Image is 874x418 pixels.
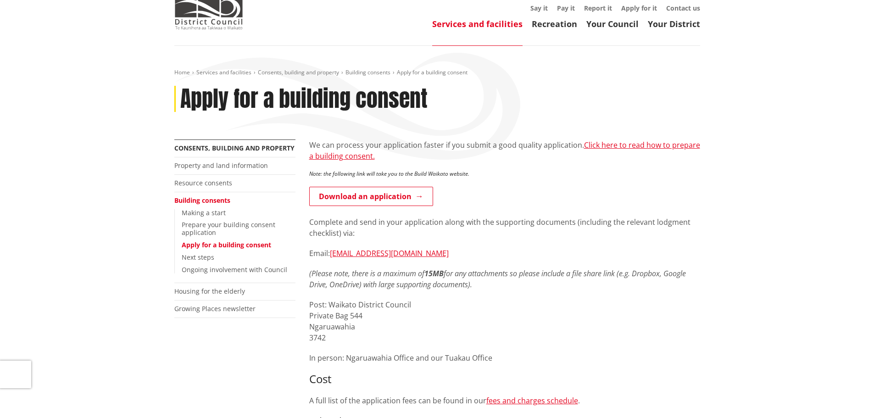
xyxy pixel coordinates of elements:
[309,373,700,386] h3: Cost
[174,161,268,170] a: Property and land information
[530,4,548,12] a: Say it
[309,268,686,290] em: (Please note, there is a maximum of for any attachments so please include a file share link (e.g....
[532,18,577,29] a: Recreation
[621,4,657,12] a: Apply for it
[196,68,251,76] a: Services and facilities
[586,18,639,29] a: Your Council
[832,379,865,412] iframe: Messenger Launcher
[180,86,428,112] h1: Apply for a building consent
[309,140,700,161] a: Click here to read how to prepare a building consent.
[182,220,275,237] a: Prepare your building consent application
[258,68,339,76] a: Consents, building and property
[182,240,271,249] a: Apply for a building consent
[174,196,230,205] a: Building consents
[174,69,700,77] nav: breadcrumb
[174,178,232,187] a: Resource consents
[174,287,245,295] a: Housing for the elderly
[309,170,469,178] em: Note: the following link will take you to the Build Waikato website.
[345,68,390,76] a: Building consents
[557,4,575,12] a: Pay it
[174,68,190,76] a: Home
[397,68,468,76] span: Apply for a building consent
[424,268,444,279] strong: 15MB
[309,248,700,259] p: Email:
[182,253,214,262] a: Next steps
[309,352,700,363] p: In person: Ngaruawahia Office and our Tuakau Office
[666,4,700,12] a: Contact us
[182,208,226,217] a: Making a start
[174,144,295,152] a: Consents, building and property
[309,187,433,206] a: Download an application
[486,396,578,406] a: fees and charges schedule
[330,248,449,258] a: [EMAIL_ADDRESS][DOMAIN_NAME]
[584,4,612,12] a: Report it
[309,217,700,239] p: Complete and send in your application along with the supporting documents (including the relevant...
[309,299,700,343] p: Post: Waikato District Council Private Bag 544 Ngaruawahia 3742
[182,265,287,274] a: Ongoing involvement with Council
[174,304,256,313] a: Growing Places newsletter
[309,395,700,406] p: A full list of the application fees can be found in our .
[648,18,700,29] a: Your District
[309,139,700,162] p: We can process your application faster if you submit a good quality application.
[432,18,523,29] a: Services and facilities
